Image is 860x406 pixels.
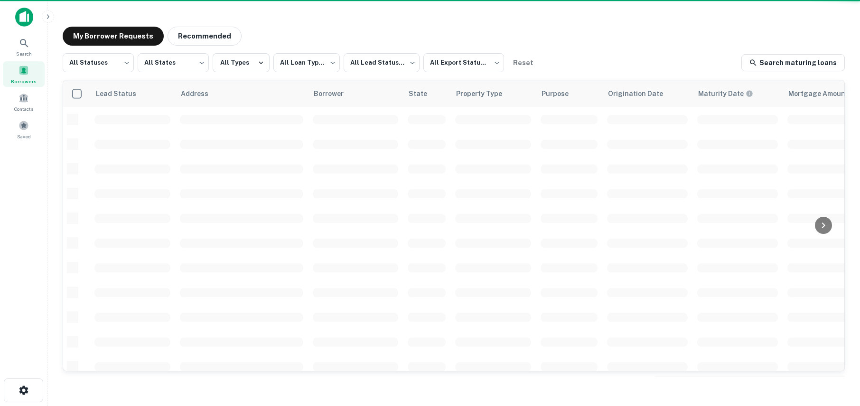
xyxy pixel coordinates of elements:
[16,50,32,58] span: Search
[608,88,675,99] span: Origination Date
[138,50,209,75] div: All States
[17,133,31,140] span: Saved
[409,88,439,99] span: State
[542,88,581,99] span: Purpose
[3,89,45,115] a: Contacts
[175,80,308,107] th: Address
[168,27,242,46] button: Recommended
[213,53,270,72] button: All Types
[3,116,45,142] a: Saved
[698,88,753,99] div: Maturity dates displayed may be estimated. Please contact the lender for the most accurate maturi...
[3,61,45,87] a: Borrowers
[450,80,536,107] th: Property Type
[15,8,33,27] img: capitalize-icon.png
[698,88,766,99] span: Maturity dates displayed may be estimated. Please contact the lender for the most accurate maturi...
[423,50,504,75] div: All Export Statuses
[95,88,149,99] span: Lead Status
[63,27,164,46] button: My Borrower Requests
[403,80,450,107] th: State
[3,34,45,59] a: Search
[536,80,602,107] th: Purpose
[602,80,692,107] th: Origination Date
[508,53,538,72] button: Reset
[63,50,134,75] div: All Statuses
[741,54,845,71] a: Search maturing loans
[698,88,744,99] h6: Maturity Date
[344,50,420,75] div: All Lead Statuses
[273,50,340,75] div: All Loan Types
[456,88,514,99] span: Property Type
[308,80,403,107] th: Borrower
[692,80,783,107] th: Maturity dates displayed may be estimated. Please contact the lender for the most accurate maturi...
[314,88,356,99] span: Borrower
[11,77,37,85] span: Borrowers
[181,88,221,99] span: Address
[90,80,175,107] th: Lead Status
[14,105,33,113] span: Contacts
